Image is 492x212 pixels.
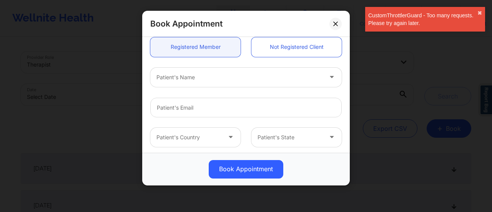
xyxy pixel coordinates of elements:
[251,37,342,57] a: Not Registered Client
[150,37,241,57] a: Registered Member
[368,12,477,27] div: CustomThrottlerGuard - Too many requests. Please try again later.
[209,160,283,179] button: Book Appointment
[150,18,223,29] h2: Book Appointment
[477,10,482,16] button: close
[150,98,342,117] input: Patient's Email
